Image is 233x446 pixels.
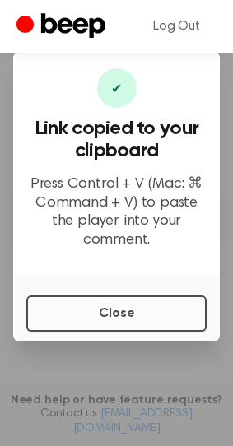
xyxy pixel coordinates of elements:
p: Press Control + V (Mac: ⌘ Command + V) to paste the player into your comment. [26,175,207,249]
a: Log Out [137,7,217,46]
div: ✔ [97,68,137,108]
button: Close [26,295,207,332]
a: Beep [16,11,110,43]
h3: Link copied to your clipboard [26,118,207,162]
